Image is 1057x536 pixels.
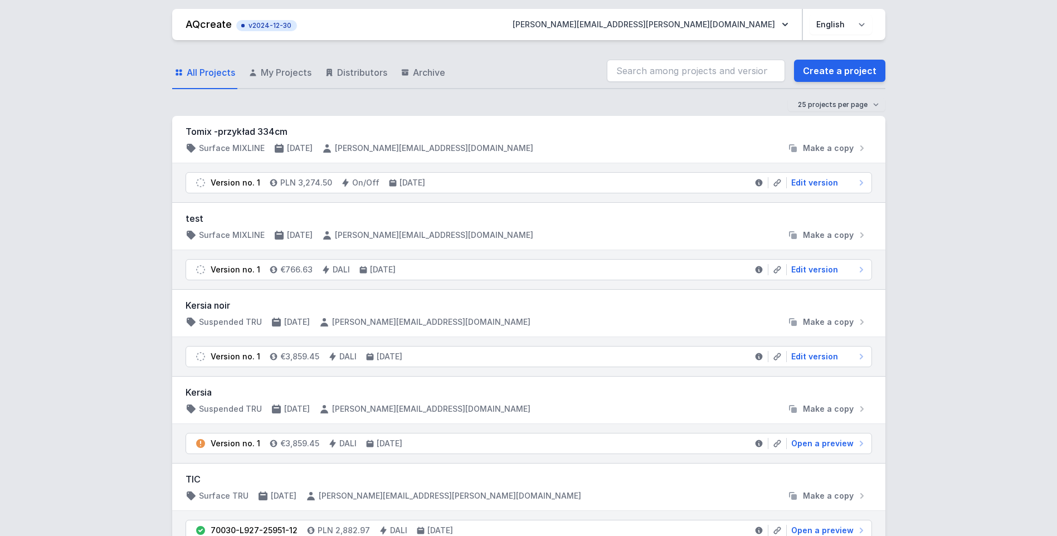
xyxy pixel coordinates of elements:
[398,57,447,89] a: Archive
[211,525,298,536] div: 70030-L927-25951-12
[246,57,314,89] a: My Projects
[323,57,389,89] a: Distributors
[787,177,867,188] a: Edit version
[803,143,854,154] span: Make a copy
[337,66,387,79] span: Distributors
[791,264,838,275] span: Edit version
[803,230,854,241] span: Make a copy
[783,143,872,154] button: Make a copy
[211,438,260,449] div: Version no. 1
[287,143,313,154] h4: [DATE]
[377,351,402,362] h4: [DATE]
[787,264,867,275] a: Edit version
[339,351,357,362] h4: DALI
[332,403,530,415] h4: [PERSON_NAME][EMAIL_ADDRESS][DOMAIN_NAME]
[242,21,291,30] span: v2024-12-30
[339,438,357,449] h4: DALI
[287,230,313,241] h4: [DATE]
[236,18,297,31] button: v2024-12-30
[783,490,872,501] button: Make a copy
[280,264,313,275] h4: €766.63
[187,66,235,79] span: All Projects
[195,177,206,188] img: draft.svg
[413,66,445,79] span: Archive
[271,490,296,501] h4: [DATE]
[803,490,854,501] span: Make a copy
[791,177,838,188] span: Edit version
[783,230,872,241] button: Make a copy
[607,60,785,82] input: Search among projects and versions...
[352,177,379,188] h4: On/Off
[199,316,262,328] h4: Suspended TRU
[261,66,311,79] span: My Projects
[186,386,872,399] h3: Kersia
[280,351,319,362] h4: €3,859.45
[787,351,867,362] a: Edit version
[400,177,425,188] h4: [DATE]
[186,18,232,30] a: AQcreate
[803,403,854,415] span: Make a copy
[335,230,533,241] h4: [PERSON_NAME][EMAIL_ADDRESS][DOMAIN_NAME]
[504,14,797,35] button: [PERSON_NAME][EMAIL_ADDRESS][PERSON_NAME][DOMAIN_NAME]
[199,403,262,415] h4: Suspended TRU
[284,403,310,415] h4: [DATE]
[791,351,838,362] span: Edit version
[186,212,872,225] h3: test
[787,438,867,449] a: Open a preview
[284,316,310,328] h4: [DATE]
[199,490,249,501] h4: Surface TRU
[333,264,350,275] h4: DALI
[186,125,872,138] h3: Tomix -przykład 334cm
[783,316,872,328] button: Make a copy
[199,143,265,154] h4: Surface MIXLINE
[186,299,872,312] h3: Kersia noir
[810,14,872,35] select: Choose language
[791,525,854,536] span: Open a preview
[199,230,265,241] h4: Surface MIXLINE
[390,525,407,536] h4: DALI
[318,525,370,536] h4: PLN 2,882.97
[783,403,872,415] button: Make a copy
[319,490,581,501] h4: [PERSON_NAME][EMAIL_ADDRESS][PERSON_NAME][DOMAIN_NAME]
[794,60,885,82] a: Create a project
[791,438,854,449] span: Open a preview
[195,351,206,362] img: draft.svg
[332,316,530,328] h4: [PERSON_NAME][EMAIL_ADDRESS][DOMAIN_NAME]
[186,472,872,486] h3: TIC
[211,177,260,188] div: Version no. 1
[370,264,396,275] h4: [DATE]
[787,525,867,536] a: Open a preview
[427,525,453,536] h4: [DATE]
[335,143,533,154] h4: [PERSON_NAME][EMAIL_ADDRESS][DOMAIN_NAME]
[377,438,402,449] h4: [DATE]
[211,264,260,275] div: Version no. 1
[280,438,319,449] h4: €3,859.45
[211,351,260,362] div: Version no. 1
[195,264,206,275] img: draft.svg
[280,177,332,188] h4: PLN 3,274.50
[803,316,854,328] span: Make a copy
[172,57,237,89] a: All Projects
